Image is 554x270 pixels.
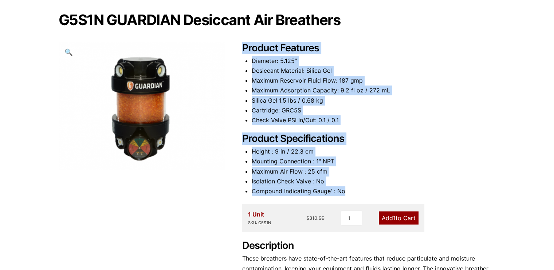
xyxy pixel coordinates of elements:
[64,48,73,56] span: 🔍
[252,86,496,95] li: Maximum Adsorption Capacity: 9.2 fl oz / 272 mL
[379,211,419,225] a: Add1to Cart
[252,66,496,76] li: Desiccant Material: Silica Gel
[252,186,496,196] li: Compound Indicating Gauge' : No
[248,219,271,226] div: SKU: G5S1N
[306,215,325,221] bdi: 310.99
[59,42,79,62] a: View full-screen image gallery
[242,240,496,252] h2: Description
[242,133,496,145] h2: Product Specifications
[59,12,496,28] h1: G5S1N GUARDIAN Desiccant Air Breathers
[252,167,496,176] li: Maximum Air Flow : 25 cfm
[252,176,496,186] li: Isolation Check Valve : No
[242,42,496,54] h2: Product Features
[252,156,496,166] li: Mounting Connection : 1" NPT
[252,56,496,66] li: Diameter: 5.125"
[248,210,271,226] div: 1 Unit
[252,106,496,115] li: Cartridge: GRC5S
[306,215,309,221] span: $
[252,115,496,125] li: Check Valve PSI In/Out: 0.1 / 0.1
[393,214,396,222] span: 1
[252,147,496,156] li: Height : 9 in / 22.3 cm
[252,76,496,86] li: Maximum Reservoir Fluid Flow: 187 gmp
[252,96,496,106] li: Silica Gel 1.5 lbs / 0.68 kg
